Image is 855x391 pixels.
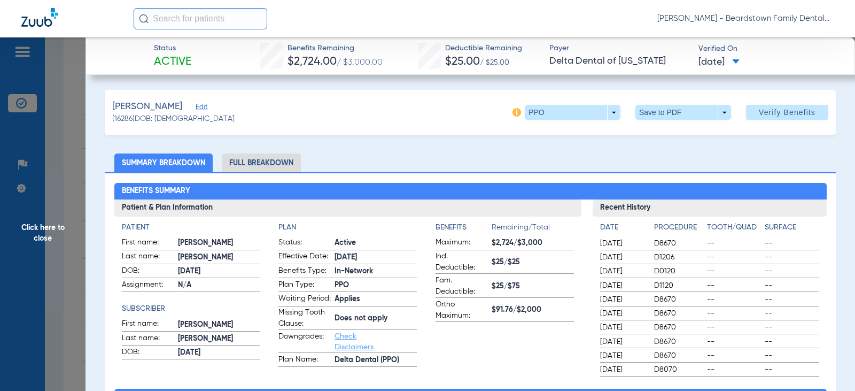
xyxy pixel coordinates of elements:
span: [PERSON_NAME] [178,319,260,331]
button: Verify Benefits [746,105,828,120]
span: -- [765,322,819,333]
span: -- [707,266,761,277]
span: -- [707,364,761,375]
h2: Benefits Summary [114,183,827,200]
span: [PERSON_NAME] [178,237,260,249]
span: -- [707,252,761,263]
span: Active [154,55,191,70]
span: $25.00 [445,56,480,67]
span: $2,724/$3,000 [492,237,574,249]
h4: Surface [765,222,819,233]
span: -- [707,294,761,305]
span: Payer [549,43,689,54]
span: Effective Date: [278,251,331,264]
li: Summary Breakdown [114,154,213,172]
span: Ind. Deductible: [436,251,488,273]
span: -- [765,364,819,375]
h4: Plan [278,222,417,233]
span: $25/$75 [492,281,574,292]
span: Waiting Period: [278,293,331,306]
span: $25/$25 [492,257,574,268]
h4: Procedure [654,222,703,233]
span: Remaining/Total [492,222,574,237]
span: [DATE] [600,280,645,291]
span: / $3,000.00 [337,58,383,67]
span: N/A [178,280,260,291]
span: [DATE] [698,56,740,69]
span: [DATE] [178,347,260,358]
a: Check Disclaimers [335,333,374,351]
span: First name: [122,318,174,331]
span: Last name: [122,251,174,264]
span: [PERSON_NAME] [112,100,182,113]
app-breakdown-title: Procedure [654,222,703,237]
span: -- [707,322,761,333]
span: -- [765,308,819,319]
span: [DATE] [600,336,645,347]
span: Status: [278,237,331,250]
span: -- [707,280,761,291]
span: Active [335,237,417,249]
app-breakdown-title: Date [600,222,645,237]
h4: Subscriber [122,303,260,315]
img: Search Icon [139,14,149,24]
span: DOB: [122,347,174,359]
span: / $25.00 [480,59,509,66]
span: [PERSON_NAME] [178,252,260,263]
span: Delta Dental (PPO) [335,355,417,366]
span: Plan Name: [278,354,331,367]
span: Plan Type: [278,279,331,292]
span: [DATE] [600,350,645,361]
span: -- [765,294,819,305]
span: -- [707,238,761,249]
span: D8670 [654,350,703,361]
span: [DATE] [600,308,645,319]
h3: Patient & Plan Information [114,200,582,217]
span: Delta Dental of [US_STATE] [549,55,689,68]
span: Edit [196,103,205,113]
span: Status [154,43,191,54]
span: D0120 [654,266,703,277]
span: Benefits Type: [278,265,331,278]
span: Assignment: [122,279,174,292]
span: First name: [122,237,174,250]
span: D8670 [654,322,703,333]
span: DOB: [122,265,174,278]
span: [PERSON_NAME] [178,333,260,344]
app-breakdown-title: Benefits [436,222,492,237]
span: [DATE] [178,266,260,277]
span: Missing Tooth Clause: [278,307,331,329]
span: [DATE] [600,364,645,375]
span: -- [707,336,761,347]
span: Downgrades: [278,331,331,352]
span: [DATE] [600,266,645,277]
span: Benefits Remaining [287,43,383,54]
img: Zuub Logo [21,8,58,27]
span: -- [765,280,819,291]
span: -- [765,252,819,263]
span: D8670 [654,308,703,319]
span: Ortho Maximum: [436,299,488,321]
span: Deductible Remaining [445,43,522,54]
h4: Tooth/Quad [707,222,761,233]
span: -- [765,336,819,347]
button: PPO [525,105,620,120]
span: Fam. Deductible: [436,275,488,297]
h4: Date [600,222,645,233]
span: [DATE] [335,252,417,263]
h3: Recent History [593,200,826,217]
span: D8670 [654,336,703,347]
span: $91.76/$2,000 [492,304,574,316]
span: D8670 [654,294,703,305]
span: -- [707,350,761,361]
span: -- [765,238,819,249]
img: info-icon [512,108,521,117]
span: [DATE] [600,252,645,263]
h4: Patient [122,222,260,233]
span: Verified On [698,43,838,55]
span: D1120 [654,280,703,291]
span: D8070 [654,364,703,375]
